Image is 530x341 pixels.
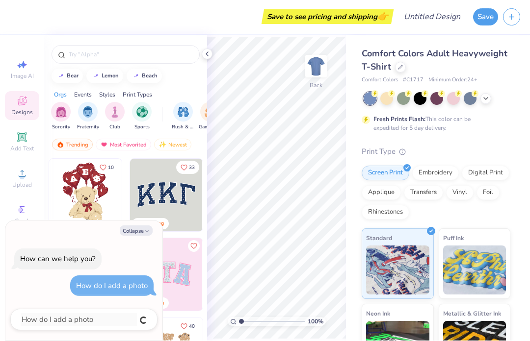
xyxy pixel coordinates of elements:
span: Game Day [199,124,221,131]
div: Newest [154,139,191,151]
div: Transfers [404,186,443,200]
div: filter for Rush & Bid [172,102,194,131]
div: Applique [362,186,401,200]
img: 3b9aba4f-e317-4aa7-a679-c95a879539bd [130,159,203,232]
button: filter button [77,102,99,131]
img: Sports Image [136,107,148,118]
div: Vinyl [446,186,474,200]
span: Puff Ink [443,233,464,244]
img: Club Image [109,107,120,118]
button: Collapse [120,226,153,236]
span: Rush & Bid [172,124,194,131]
button: filter button [199,102,221,131]
div: Trending [52,139,93,151]
div: Styles [99,91,115,99]
div: This color can be expedited for 5 day delivery. [373,115,494,133]
img: Puff Ink [443,246,506,295]
div: Orgs [54,91,67,99]
button: Like [176,320,199,333]
button: bear [52,69,83,84]
div: lemon [102,73,119,79]
div: How do I add a photo [76,281,148,291]
div: filter for Fraternity [77,102,99,131]
strong: Fresh Prints Flash: [373,116,425,123]
span: 40 [189,324,195,329]
span: 👉 [377,11,388,23]
span: 33 [189,166,195,170]
button: Save [473,9,498,26]
button: filter button [105,102,125,131]
div: Print Type [362,146,510,158]
span: 10 [108,166,114,170]
img: trending.gif [56,142,64,148]
span: Metallic & Glitter Ink [443,309,501,319]
span: Comfort Colors [362,76,398,85]
span: # C1717 [403,76,424,85]
input: Try "Alpha" [68,50,193,60]
img: Back [306,57,326,76]
img: 9980f5e8-e6a1-4b4a-8839-2b0e9349023c [130,239,203,311]
button: beach [127,69,162,84]
span: Sports [134,124,150,131]
div: beach [142,73,158,79]
div: Foil [477,186,500,200]
button: filter button [51,102,71,131]
span: Fraternity [77,124,99,131]
div: Most Favorited [96,139,151,151]
button: Like [95,161,118,174]
span: Neon Ink [366,309,390,319]
img: edfb13fc-0e43-44eb-bea2-bf7fc0dd67f9 [202,159,275,232]
img: Sorority Image [55,107,67,118]
div: filter for Sorority [51,102,71,131]
span: Minimum Order: 24 + [428,76,477,85]
button: filter button [132,102,152,131]
div: filter for Game Day [199,102,221,131]
div: Digital Print [462,166,509,181]
img: Rush & Bid Image [178,107,189,118]
div: How can we help you? [20,254,96,264]
button: lemon [86,69,123,84]
span: Club [109,124,120,131]
textarea: How do I add a photo [21,314,137,326]
img: trend_line.gif [92,73,100,79]
img: most_fav.gif [100,142,108,148]
span: 100 % [308,317,323,326]
span: Standard [366,233,392,244]
input: Untitled Design [396,7,468,27]
button: Like [176,161,199,174]
div: filter for Club [105,102,125,131]
img: Newest.gif [159,142,166,148]
button: filter button [172,102,194,131]
img: Game Day Image [205,107,216,118]
span: Comfort Colors Adult Heavyweight T-Shirt [362,48,507,73]
span: Greek [15,218,30,225]
img: trend_line.gif [57,73,65,79]
div: Screen Print [362,166,409,181]
div: Back [310,81,322,90]
div: Rhinestones [362,205,409,220]
div: bear [67,73,79,79]
div: filter for Sports [132,102,152,131]
img: e74243e0-e378-47aa-a400-bc6bcb25063a [121,159,194,232]
img: 587403a7-0594-4a7f-b2bd-0ca67a3ff8dd [49,159,122,232]
div: Save to see pricing and shipping [264,10,391,24]
span: Upload [12,181,32,189]
span: Add Text [10,145,34,153]
img: Fraternity Image [82,107,93,118]
img: trend_line.gif [132,73,140,79]
img: Standard [366,246,429,295]
div: Embroidery [412,166,459,181]
img: 5ee11766-d822-42f5-ad4e-763472bf8dcf [202,239,275,311]
div: Print Types [123,91,152,99]
button: Like [188,241,200,252]
div: Events [74,91,92,99]
span: Sorority [52,124,70,131]
span: Designs [11,109,33,117]
span: Image AI [11,73,34,80]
